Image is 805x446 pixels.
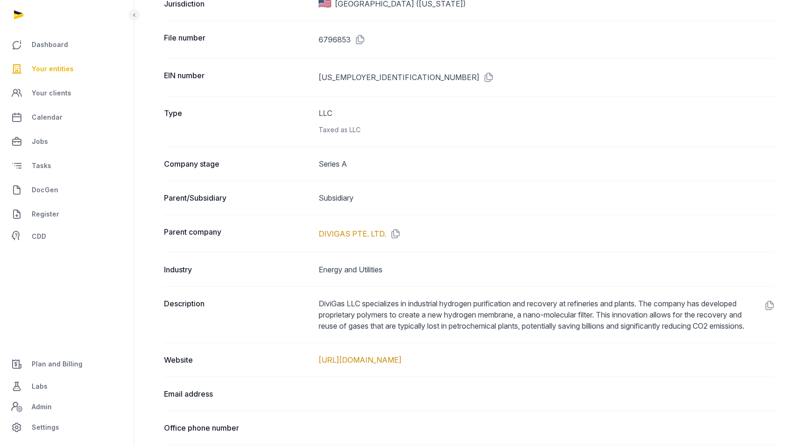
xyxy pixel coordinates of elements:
[319,124,775,135] div: Taxed as LLC
[164,298,311,331] dt: Description
[7,375,126,398] a: Labs
[32,401,52,412] span: Admin
[164,108,311,135] dt: Type
[32,39,68,50] span: Dashboard
[32,184,58,196] span: DocGen
[7,203,126,225] a: Register
[164,32,311,47] dt: File number
[164,264,311,275] dt: Industry
[32,231,46,242] span: CDD
[7,155,126,177] a: Tasks
[32,112,62,123] span: Calendar
[164,388,311,399] dt: Email address
[7,58,126,80] a: Your entities
[32,422,59,433] span: Settings
[32,209,59,220] span: Register
[7,106,126,128] a: Calendar
[164,158,311,169] dt: Company stage
[32,136,48,147] span: Jobs
[7,227,126,246] a: CDD
[7,82,126,104] a: Your clients
[7,416,126,439] a: Settings
[319,158,775,169] dd: Series A
[32,160,51,171] span: Tasks
[319,264,775,275] dd: Energy and Utilities
[319,192,775,203] dd: Subsidiary
[164,422,311,433] dt: Office phone number
[32,63,74,74] span: Your entities
[164,70,311,85] dt: EIN number
[164,192,311,203] dt: Parent/Subsidiary
[319,70,775,85] dd: [US_EMPLOYER_IDENTIFICATION_NUMBER]
[32,381,48,392] span: Labs
[32,358,82,370] span: Plan and Billing
[7,34,126,56] a: Dashboard
[164,226,311,241] dt: Parent company
[7,179,126,201] a: DocGen
[319,228,386,239] a: DIVIGAS PTE. LTD.
[7,130,126,153] a: Jobs
[164,354,311,365] dt: Website
[7,398,126,416] a: Admin
[319,355,402,365] a: [URL][DOMAIN_NAME]
[319,298,775,331] dd: DiviGas LLC specializes in industrial hydrogen purification and recovery at refineries and plants...
[32,88,71,99] span: Your clients
[319,108,775,135] dd: LLC
[319,32,775,47] dd: 6796853
[7,353,126,375] a: Plan and Billing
